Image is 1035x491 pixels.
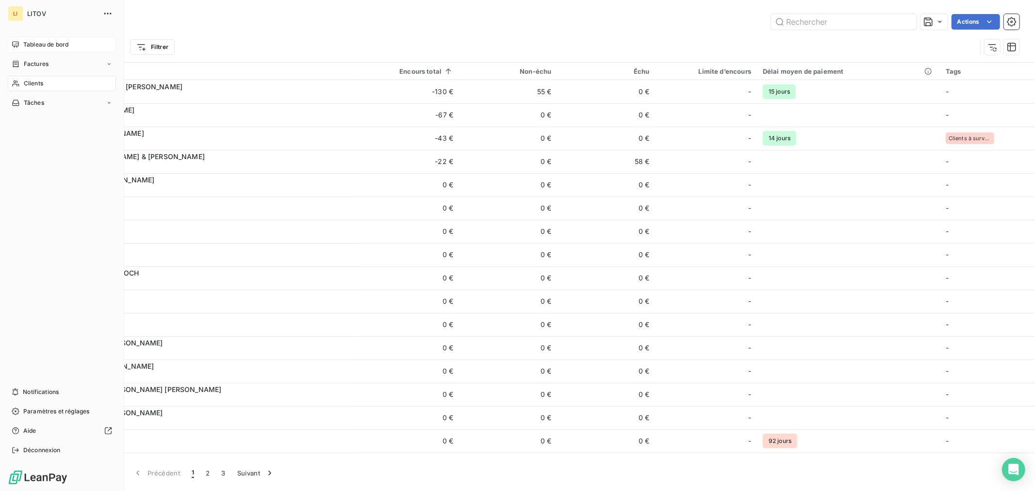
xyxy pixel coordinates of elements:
[946,180,949,189] span: -
[356,196,459,220] td: 0 €
[356,313,459,336] td: 0 €
[558,266,656,290] td: 0 €
[558,103,656,127] td: 0 €
[356,220,459,243] td: 0 €
[356,103,459,127] td: -67 €
[459,173,557,196] td: 0 €
[459,336,557,360] td: 0 €
[763,67,934,75] div: Délai moyen de paiement
[8,423,116,439] a: Aide
[67,82,182,91] span: [PERSON_NAME] [PERSON_NAME]
[192,468,194,478] span: 1
[24,98,44,107] span: Tâches
[231,463,280,483] button: Suivant
[946,227,949,235] span: -
[216,463,231,483] button: 3
[67,348,350,358] span: 412299
[748,180,751,190] span: -
[558,150,656,173] td: 58 €
[459,360,557,383] td: 0 €
[946,344,949,352] span: -
[558,290,656,313] td: 0 €
[661,67,751,75] div: Limite d’encours
[1002,458,1025,481] div: Open Intercom Messenger
[23,388,59,396] span: Notifications
[459,150,557,173] td: 0 €
[67,162,350,171] span: 412224
[67,115,350,125] span: 412242
[356,127,459,150] td: -43 €
[748,413,751,423] span: -
[748,320,751,329] span: -
[558,360,656,383] td: 0 €
[24,79,43,88] span: Clients
[558,196,656,220] td: 0 €
[23,40,68,49] span: Tableau de bord
[67,208,350,218] span: 412208
[67,255,350,264] span: 412305
[67,371,350,381] span: 412251
[356,266,459,290] td: 0 €
[67,418,350,427] span: 412322
[763,131,796,146] span: 14 jours
[558,429,656,453] td: 0 €
[558,80,656,103] td: 0 €
[748,436,751,446] span: -
[459,453,557,476] td: 0 €
[23,407,89,416] span: Paramètres et réglages
[67,152,205,161] span: SAS [PERSON_NAME] & [PERSON_NAME]
[67,138,350,148] span: 412066
[459,80,557,103] td: 55 €
[459,220,557,243] td: 0 €
[763,434,797,448] span: 92 jours
[67,385,221,393] span: MONSIEUR [PERSON_NAME] [PERSON_NAME]
[946,204,949,212] span: -
[23,426,36,435] span: Aide
[558,336,656,360] td: 0 €
[356,290,459,313] td: 0 €
[67,441,350,451] span: 412327
[356,383,459,406] td: 0 €
[67,325,350,334] span: 412286
[946,320,949,328] span: -
[949,135,991,141] span: Clients à surveiller
[356,360,459,383] td: 0 €
[459,103,557,127] td: 0 €
[459,290,557,313] td: 0 €
[356,173,459,196] td: 0 €
[748,250,751,260] span: -
[563,67,650,75] div: Échu
[748,273,751,283] span: -
[763,84,796,99] span: 15 jours
[748,227,751,236] span: -
[8,470,68,485] img: Logo LeanPay
[356,336,459,360] td: 0 €
[361,67,453,75] div: Encours total
[558,406,656,429] td: 0 €
[186,463,200,483] button: 1
[459,383,557,406] td: 0 €
[946,111,949,119] span: -
[558,313,656,336] td: 0 €
[946,367,949,375] span: -
[356,406,459,429] td: 0 €
[748,87,751,97] span: -
[946,87,949,96] span: -
[459,313,557,336] td: 0 €
[27,10,97,17] span: LITOV
[946,390,949,398] span: -
[946,297,949,305] span: -
[67,394,350,404] span: 412301
[465,67,551,75] div: Non-échu
[67,231,350,241] span: 412256
[356,80,459,103] td: -130 €
[558,243,656,266] td: 0 €
[748,203,751,213] span: -
[558,173,656,196] td: 0 €
[200,463,215,483] button: 2
[748,296,751,306] span: -
[459,243,557,266] td: 0 €
[558,453,656,476] td: 0 €
[459,127,557,150] td: 0 €
[946,157,949,165] span: -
